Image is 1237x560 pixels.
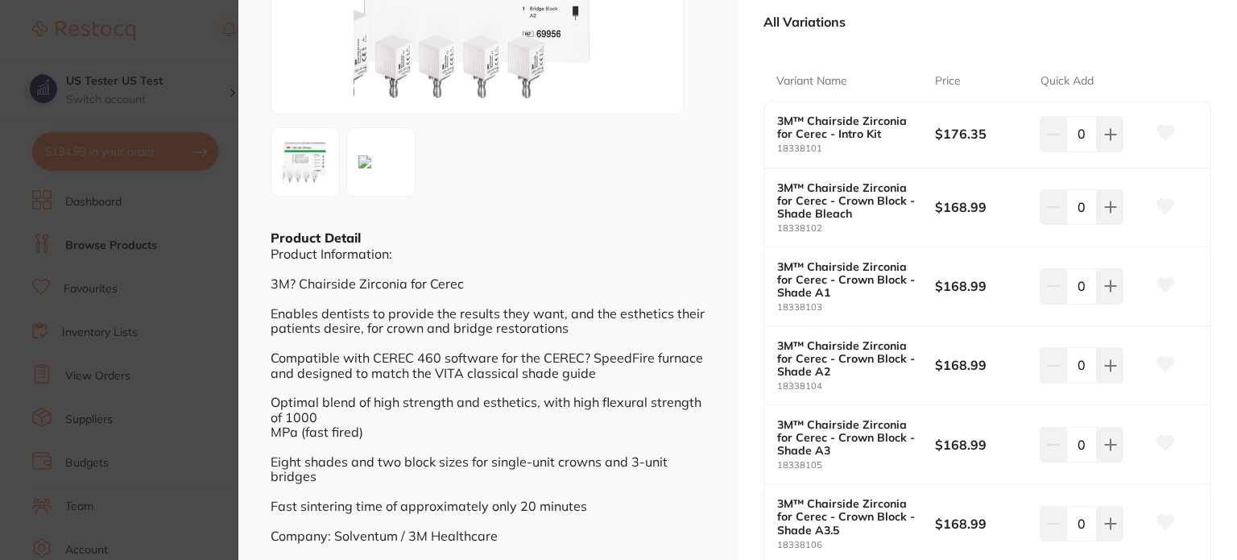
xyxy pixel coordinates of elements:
[777,381,935,392] small: 18338104
[777,260,919,299] b: 3M™ Chairside Zirconia for Cerec - Crown Block - Shade A1
[777,418,919,457] b: 3M™ Chairside Zirconia for Cerec - Crown Block - Shade A3
[777,460,935,471] small: 18338105
[777,540,935,550] small: 18338106
[271,247,705,558] div: Product Information: 3M? Chairside Zirconia for Cerec Enables dentists to provide the results the...
[276,133,334,191] img: OTk
[777,339,919,378] b: 3M™ Chairside Zirconia for Cerec - Crown Block - Shade A2
[777,223,935,234] small: 18338102
[271,230,361,246] b: Product Detail
[935,356,1029,374] b: $168.99
[777,302,935,313] small: 18338103
[763,14,846,30] p: All Variations
[777,181,919,220] b: 3M™ Chairside Zirconia for Cerec - Crown Block - Shade Bleach
[1040,73,1094,89] p: Quick Add
[935,277,1029,295] b: $168.99
[777,114,919,140] b: 3M™ Chairside Zirconia for Cerec - Intro Kit
[935,515,1029,533] b: $168.99
[935,436,1029,454] b: $168.99
[935,73,961,89] p: Price
[777,143,935,154] small: 18338101
[935,125,1029,143] b: $176.35
[935,198,1029,216] b: $168.99
[777,497,919,536] b: 3M™ Chairside Zirconia for Cerec - Crown Block - Shade A3.5
[352,149,378,175] img: PTE3MjIxMDQ5OTk
[776,73,847,89] p: Variant Name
